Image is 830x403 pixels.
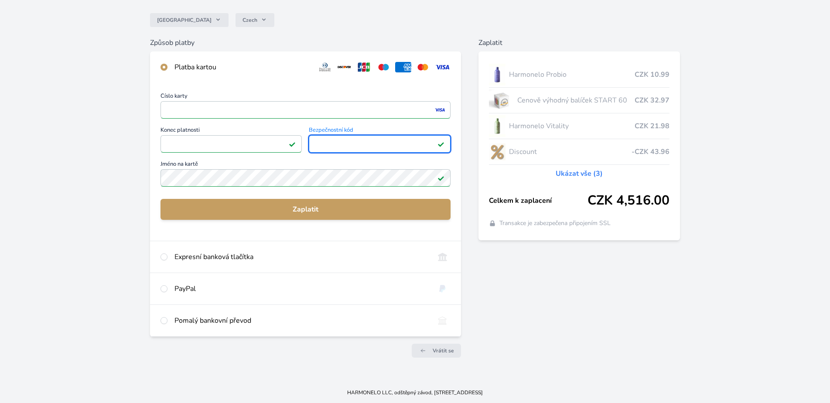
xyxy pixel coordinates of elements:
span: CZK 21.98 [635,121,669,131]
img: discount-lo.png [489,141,506,163]
h6: Zaplatit [478,38,680,48]
img: visa.svg [434,62,451,72]
img: jcb.svg [356,62,372,72]
span: [GEOGRAPHIC_DATA] [157,17,212,24]
span: Bezpečnostní kód [309,127,451,135]
img: CLEAN_VITALITY_se_stinem_x-lo.jpg [489,115,506,137]
span: Cenově výhodný balíček START 60 [517,95,635,106]
img: Platné pole [437,140,444,147]
span: -CZK 43.96 [632,147,669,157]
img: maestro.svg [376,62,392,72]
img: mc.svg [415,62,431,72]
img: paypal.svg [434,283,451,294]
button: Czech [236,13,274,27]
a: Ukázat vše (3) [556,168,603,179]
input: Jméno na kartěPlatné pole [161,169,451,187]
div: PayPal [174,283,427,294]
a: Vrátit se [412,344,461,358]
span: Transakce je zabezpečena připojením SSL [499,219,611,228]
img: amex.svg [395,62,411,72]
span: Vrátit se [433,347,454,354]
iframe: Iframe pro číslo karty [164,104,447,116]
span: CZK 32.97 [635,95,669,106]
span: Jméno na kartě [161,161,451,169]
img: start.jpg [489,89,514,111]
span: CZK 10.99 [635,69,669,80]
img: discover.svg [336,62,352,72]
div: Platba kartou [174,62,310,72]
span: Harmonelo Vitality [509,121,635,131]
span: Zaplatit [167,204,444,215]
button: Zaplatit [161,199,451,220]
span: Číslo karty [161,93,451,101]
span: Czech [243,17,257,24]
img: bankTransfer_IBAN.svg [434,315,451,326]
img: CLEAN_PROBIO_se_stinem_x-lo.jpg [489,64,506,85]
img: Platné pole [437,174,444,181]
img: Platné pole [289,140,296,147]
div: Pomalý bankovní převod [174,315,427,326]
button: [GEOGRAPHIC_DATA] [150,13,229,27]
span: Harmonelo Probio [509,69,635,80]
span: CZK 4,516.00 [587,193,669,208]
span: Discount [509,147,632,157]
h6: Způsob platby [150,38,461,48]
span: Konec platnosti [161,127,302,135]
iframe: Iframe pro bezpečnostní kód [313,138,447,150]
img: diners.svg [317,62,333,72]
img: visa [434,106,446,114]
span: Celkem k zaplacení [489,195,587,206]
img: onlineBanking_CZ.svg [434,252,451,262]
div: Expresní banková tlačítka [174,252,427,262]
iframe: Iframe pro datum vypršení platnosti [164,138,298,150]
